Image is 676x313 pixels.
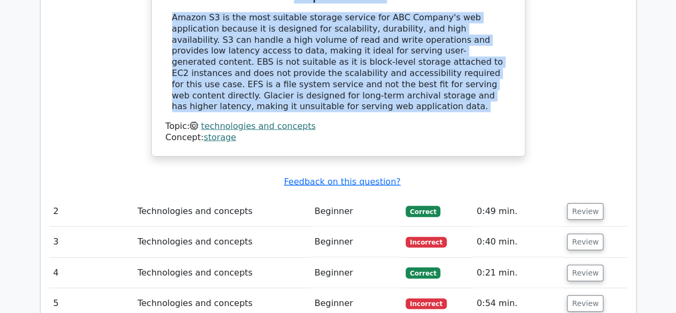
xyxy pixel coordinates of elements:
[310,196,401,227] td: Beginner
[567,203,603,220] button: Review
[472,258,563,288] td: 0:21 min.
[172,12,504,112] div: Amazon S3 is the most suitable storage service for ABC Company's web application because it is de...
[406,237,447,248] span: Incorrect
[133,227,310,257] td: Technologies and concepts
[49,196,134,227] td: 2
[567,234,603,250] button: Review
[49,227,134,257] td: 3
[49,258,134,288] td: 4
[284,177,400,187] a: Feedback on this question?
[166,132,511,143] div: Concept:
[567,295,603,312] button: Review
[166,121,511,132] div: Topic:
[201,121,315,131] a: technologies and concepts
[472,196,563,227] td: 0:49 min.
[567,265,603,281] button: Review
[133,258,310,288] td: Technologies and concepts
[204,132,236,142] a: storage
[406,268,440,278] span: Correct
[310,258,401,288] td: Beginner
[133,196,310,227] td: Technologies and concepts
[406,299,447,309] span: Incorrect
[406,206,440,217] span: Correct
[310,227,401,257] td: Beginner
[472,227,563,257] td: 0:40 min.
